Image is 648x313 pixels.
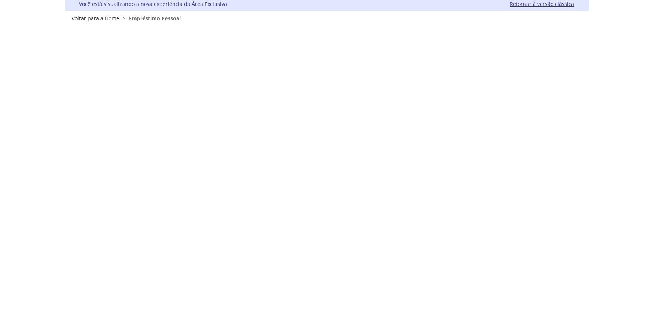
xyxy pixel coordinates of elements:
a: Voltar para a Home [72,15,120,22]
span: > [121,15,128,22]
span: Empréstimo Pessoal [129,15,181,22]
div: Você está visualizando a nova experiência da Área Exclusiva [79,0,227,7]
a: Retornar à versão clássica [510,0,574,7]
